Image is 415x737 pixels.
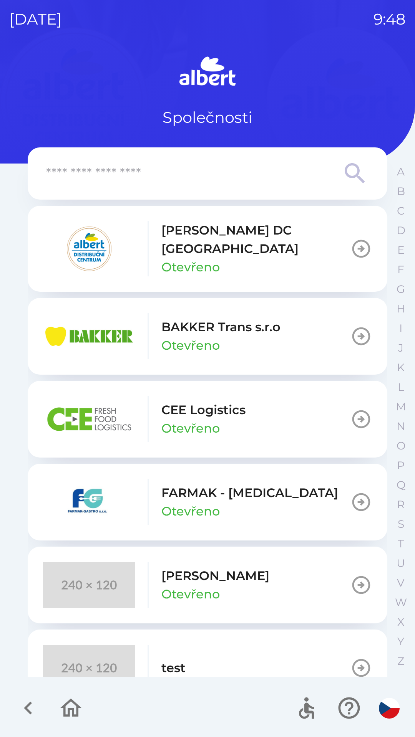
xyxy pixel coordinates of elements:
[161,318,281,336] p: BAKKER Trans s.r.o
[391,632,410,651] button: Y
[391,416,410,436] button: N
[391,475,410,495] button: Q
[391,299,410,319] button: H
[379,698,400,719] img: cs flag
[391,260,410,279] button: F
[398,380,404,394] p: L
[391,612,410,632] button: X
[397,204,405,218] p: C
[391,240,410,260] button: E
[396,400,406,413] p: M
[391,554,410,573] button: U
[163,106,252,129] p: Společnosti
[397,478,405,492] p: Q
[28,464,387,540] button: FARMAK - [MEDICAL_DATA]Otevřeno
[397,635,404,648] p: Y
[43,645,135,691] img: 240x120
[391,397,410,416] button: M
[43,479,135,525] img: 5ee10d7b-21a5-4c2b-ad2f-5ef9e4226557.png
[161,567,269,585] p: [PERSON_NAME]
[9,8,62,31] p: [DATE]
[398,517,404,531] p: S
[391,201,410,221] button: C
[397,576,405,590] p: V
[397,654,404,668] p: Z
[28,298,387,375] button: BAKKER Trans s.r.oOtevřeno
[391,651,410,671] button: Z
[28,381,387,458] button: CEE LogisticsOtevřeno
[28,54,387,91] img: Logo
[391,338,410,358] button: J
[395,596,407,609] p: W
[391,377,410,397] button: L
[43,226,135,272] img: 092fc4fe-19c8-4166-ad20-d7efd4551fba.png
[391,436,410,456] button: O
[43,396,135,442] img: ba8847e2-07ef-438b-a6f1-28de549c3032.png
[397,185,405,198] p: B
[391,573,410,593] button: V
[397,263,404,276] p: F
[391,593,410,612] button: W
[391,319,410,338] button: I
[161,336,220,355] p: Otevřeno
[391,279,410,299] button: G
[397,165,405,178] p: A
[28,547,387,623] button: [PERSON_NAME]Otevřeno
[391,182,410,201] button: B
[161,659,186,677] p: test
[161,221,350,258] p: [PERSON_NAME] DC [GEOGRAPHIC_DATA]
[397,361,405,374] p: K
[373,8,406,31] p: 9:48
[43,562,135,608] img: 240x120
[397,459,405,472] p: P
[28,206,387,292] button: [PERSON_NAME] DC [GEOGRAPHIC_DATA]Otevřeno
[398,341,403,355] p: J
[43,313,135,359] img: eba99837-dbda-48f3-8a63-9647f5990611.png
[391,358,410,377] button: K
[397,302,405,316] p: H
[161,484,338,502] p: FARMAK - [MEDICAL_DATA]
[161,419,220,438] p: Otevřeno
[397,439,405,453] p: O
[391,221,410,240] button: D
[397,498,405,511] p: R
[397,420,405,433] p: N
[397,615,404,629] p: X
[391,514,410,534] button: S
[391,456,410,475] button: P
[397,283,405,296] p: G
[391,162,410,182] button: A
[391,534,410,554] button: T
[391,495,410,514] button: R
[161,258,220,276] p: Otevřeno
[397,557,405,570] p: U
[397,224,405,237] p: D
[161,502,220,521] p: Otevřeno
[161,585,220,603] p: Otevřeno
[399,322,402,335] p: I
[161,401,246,419] p: CEE Logistics
[398,537,404,550] p: T
[397,243,405,257] p: E
[28,630,387,706] button: test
